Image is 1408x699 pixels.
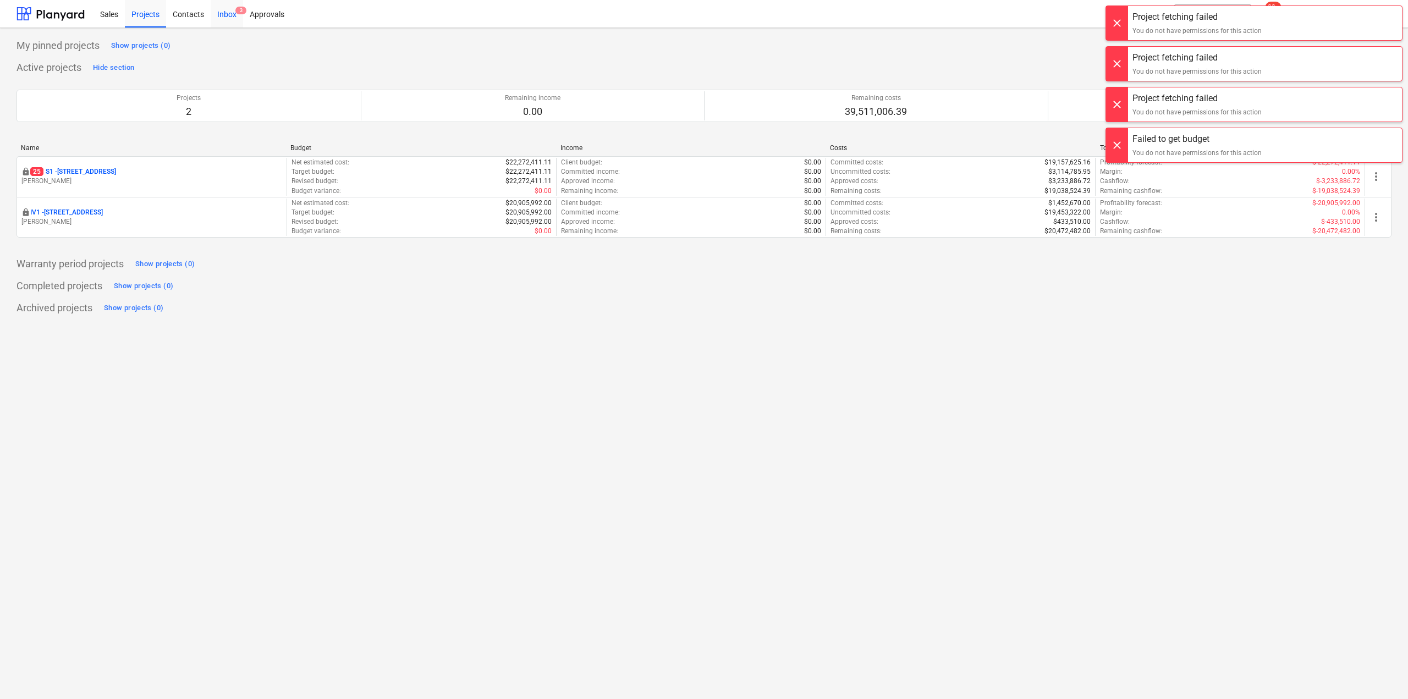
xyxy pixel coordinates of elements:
div: You do not have permissions for this action [1132,107,1262,117]
p: $22,272,411.11 [505,158,552,167]
p: 39,511,006.39 [845,105,907,118]
p: $0.00 [804,186,821,196]
p: Remaining income [505,93,560,103]
p: $0.00 [804,158,821,167]
div: Budget [290,144,551,152]
p: $-3,233,886.72 [1316,177,1360,186]
p: $20,905,992.00 [505,199,552,208]
p: Remaining cashflow : [1100,227,1162,236]
p: Approved income : [561,177,615,186]
p: $19,157,625.16 [1044,158,1091,167]
div: Hide section [93,62,134,74]
p: [PERSON_NAME] [21,217,282,227]
span: more_vert [1369,211,1383,224]
div: Income [560,144,821,152]
p: Margin : [1100,208,1123,217]
p: $433,510.00 [1053,217,1091,227]
p: Client budget : [561,158,602,167]
p: S1 - [STREET_ADDRESS] [30,167,116,177]
p: My pinned projects [16,39,100,52]
div: Costs [830,144,1091,152]
p: Target budget : [291,208,334,217]
p: $0.00 [804,227,821,236]
p: Net estimated cost : [291,158,349,167]
p: Remaining cashflow : [1100,186,1162,196]
div: You do not have permissions for this action [1132,26,1262,36]
div: IV1 -[STREET_ADDRESS][PERSON_NAME] [21,208,282,227]
p: Projects [177,93,201,103]
span: more_vert [1369,170,1383,183]
p: $-19,038,524.39 [1312,186,1360,196]
div: Show projects (0) [111,40,170,52]
p: $20,905,992.00 [505,208,552,217]
p: $0.00 [535,227,552,236]
div: You do not have permissions for this action [1132,148,1262,158]
p: Margin : [1100,167,1123,177]
button: Show projects (0) [108,37,173,54]
p: Committed income : [561,208,620,217]
p: Warranty period projects [16,257,124,271]
p: Committed costs : [831,199,883,208]
p: $-20,472,482.00 [1312,227,1360,236]
p: 0.00% [1342,167,1360,177]
p: Approved income : [561,217,615,227]
div: Show projects (0) [114,280,173,293]
p: $0.00 [535,186,552,196]
p: 0.00 [505,105,560,118]
p: Remaining income : [561,227,618,236]
p: $19,038,524.39 [1044,186,1091,196]
div: Failed to get budget [1132,133,1262,146]
button: Hide section [90,59,137,76]
p: Archived projects [16,301,92,315]
p: $3,114,785.95 [1048,167,1091,177]
p: Committed costs : [831,158,883,167]
p: $0.00 [804,199,821,208]
div: Name [21,144,282,152]
p: $20,472,482.00 [1044,227,1091,236]
p: Revised budget : [291,217,338,227]
p: $0.00 [804,208,821,217]
p: 0.00% [1342,208,1360,217]
p: Remaining costs [845,93,907,103]
p: Revised budget : [291,177,338,186]
button: Show projects (0) [133,255,197,273]
p: $0.00 [804,217,821,227]
p: Cashflow : [1100,177,1130,186]
p: Remaining costs : [831,227,882,236]
p: Target budget : [291,167,334,177]
div: Project fetching failed [1132,51,1262,64]
p: $3,233,886.72 [1048,177,1091,186]
div: Show projects (0) [104,302,163,315]
div: Project fetching failed [1132,10,1262,24]
iframe: Chat Widget [1353,646,1408,699]
span: 25 [30,167,43,176]
p: $-20,905,992.00 [1312,199,1360,208]
p: $0.00 [804,177,821,186]
span: locked [21,208,30,217]
span: 3 [235,7,246,14]
p: IV1 - [STREET_ADDRESS] [30,208,103,217]
div: Show projects (0) [135,258,195,271]
p: Approved costs : [831,217,878,227]
div: 25S1 -[STREET_ADDRESS][PERSON_NAME] [21,167,282,186]
p: $1,452,670.00 [1048,199,1091,208]
p: $19,453,322.00 [1044,208,1091,217]
div: Project fetching failed [1132,92,1262,105]
p: Completed projects [16,279,102,293]
p: Profitability forecast : [1100,199,1162,208]
p: Profitability forecast : [1100,158,1162,167]
p: Net estimated cost : [291,199,349,208]
span: locked [21,167,30,176]
p: Remaining income : [561,186,618,196]
p: Committed income : [561,167,620,177]
p: $-433,510.00 [1321,217,1360,227]
p: Remaining costs : [831,186,882,196]
div: You do not have permissions for this action [1132,67,1262,76]
p: 2 [177,105,201,118]
p: Client budget : [561,199,602,208]
p: Cashflow : [1100,217,1130,227]
p: Uncommitted costs : [831,167,890,177]
p: Active projects [16,61,81,74]
button: Show projects (0) [111,277,176,295]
